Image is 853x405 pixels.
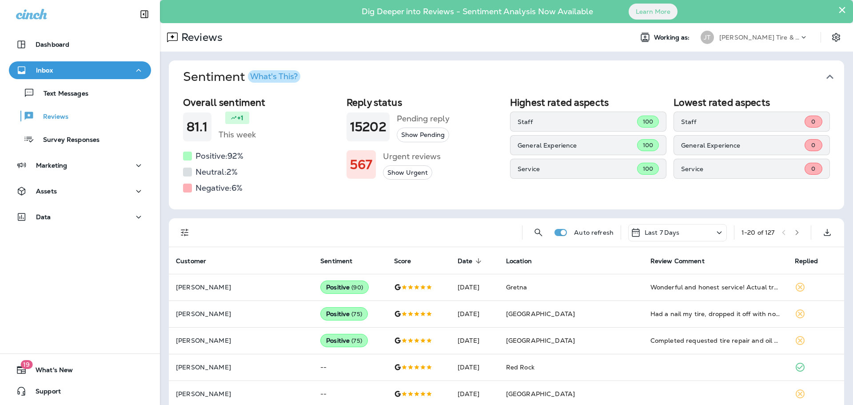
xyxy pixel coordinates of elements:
span: ( 90 ) [351,284,363,291]
button: Close [838,3,846,17]
span: Date [458,257,473,265]
span: Sentiment [320,257,352,265]
button: Learn More [629,4,678,20]
p: +1 [237,113,243,122]
span: 0 [811,141,815,149]
h2: Lowest rated aspects [674,97,830,108]
span: Date [458,257,484,265]
button: Assets [9,182,151,200]
td: [DATE] [450,354,499,381]
p: General Experience [518,142,637,149]
span: 100 [643,118,653,125]
h1: Sentiment [183,69,300,84]
h5: Negative: 6 % [195,181,243,195]
span: 100 [643,165,653,172]
span: Red Rock [506,363,534,371]
p: Staff [681,118,805,125]
p: [PERSON_NAME] [176,310,306,317]
p: [PERSON_NAME] [176,364,306,371]
span: ( 75 ) [351,310,362,318]
div: Positive [320,307,368,321]
button: Text Messages [9,84,151,102]
button: Search Reviews [530,224,547,241]
h1: 567 [350,157,372,172]
button: Dashboard [9,36,151,53]
span: What's New [27,366,73,377]
td: [DATE] [450,301,499,327]
div: What's This? [250,72,298,80]
h2: Highest rated aspects [510,97,666,108]
p: Marketing [36,162,67,169]
span: 100 [643,141,653,149]
td: -- [313,354,387,381]
span: 0 [811,165,815,172]
p: [PERSON_NAME] [176,337,306,344]
button: SentimentWhat's This? [176,60,851,93]
span: Location [506,257,532,265]
button: Reviews [9,107,151,125]
div: Positive [320,334,368,347]
div: Completed requested tire repair and oil change and customer service was very good [650,336,781,345]
span: [GEOGRAPHIC_DATA] [506,337,575,345]
p: Dig Deeper into Reviews - Sentiment Analysis Now Available [336,10,619,13]
div: JT [701,31,714,44]
h2: Overall sentiment [183,97,339,108]
h2: Reply status [347,97,503,108]
td: [DATE] [450,274,499,301]
h5: Neutral: 2 % [195,165,238,179]
span: Replied [795,257,818,265]
span: Score [394,257,423,265]
div: Wonderful and honest service! Actual transparent pricing and they provided lots of information fo... [650,283,781,292]
p: Inbox [36,67,53,74]
p: Assets [36,188,57,195]
span: Location [506,257,543,265]
span: Review Comment [650,257,716,265]
span: [GEOGRAPHIC_DATA] [506,390,575,398]
button: Show Pending [397,128,449,142]
p: [PERSON_NAME] [176,284,306,291]
span: Replied [795,257,829,265]
p: Reviews [34,113,68,121]
p: Survey Responses [34,136,100,144]
span: 19 [20,360,32,369]
p: Reviews [178,31,223,44]
button: Collapse Sidebar [132,5,157,23]
button: Inbox [9,61,151,79]
span: Score [394,257,411,265]
p: [PERSON_NAME] Tire & Auto [719,34,799,41]
button: Filters [176,224,194,241]
button: Data [9,208,151,226]
span: 0 [811,118,815,125]
div: 1 - 20 of 127 [741,229,775,236]
button: Show Urgent [383,165,432,180]
span: Customer [176,257,206,265]
p: [PERSON_NAME] [176,390,306,397]
div: Positive [320,281,369,294]
p: Staff [518,118,637,125]
p: Service [681,165,805,172]
button: Settings [828,29,844,45]
span: Sentiment [320,257,364,265]
span: Working as: [654,34,692,41]
h5: This week [219,128,256,142]
button: 19What's New [9,361,151,379]
h5: Urgent reviews [383,149,441,164]
p: Auto refresh [574,229,614,236]
span: ( 75 ) [351,337,362,345]
span: Support [27,388,61,398]
span: Review Comment [650,257,705,265]
td: [DATE] [450,327,499,354]
p: General Experience [681,142,805,149]
button: Support [9,382,151,400]
div: SentimentWhat's This? [169,93,844,209]
button: Marketing [9,156,151,174]
span: [GEOGRAPHIC_DATA] [506,310,575,318]
h1: 81.1 [187,120,208,134]
div: Had a nail my tire, dropped it off with no appointment and had it fixed in about 30 minutes at a ... [650,309,781,318]
p: Data [36,213,51,221]
p: Text Messages [35,90,88,98]
h5: Positive: 92 % [195,149,243,163]
h1: 15202 [350,120,386,134]
button: Export as CSV [818,224,836,241]
button: Survey Responses [9,130,151,148]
